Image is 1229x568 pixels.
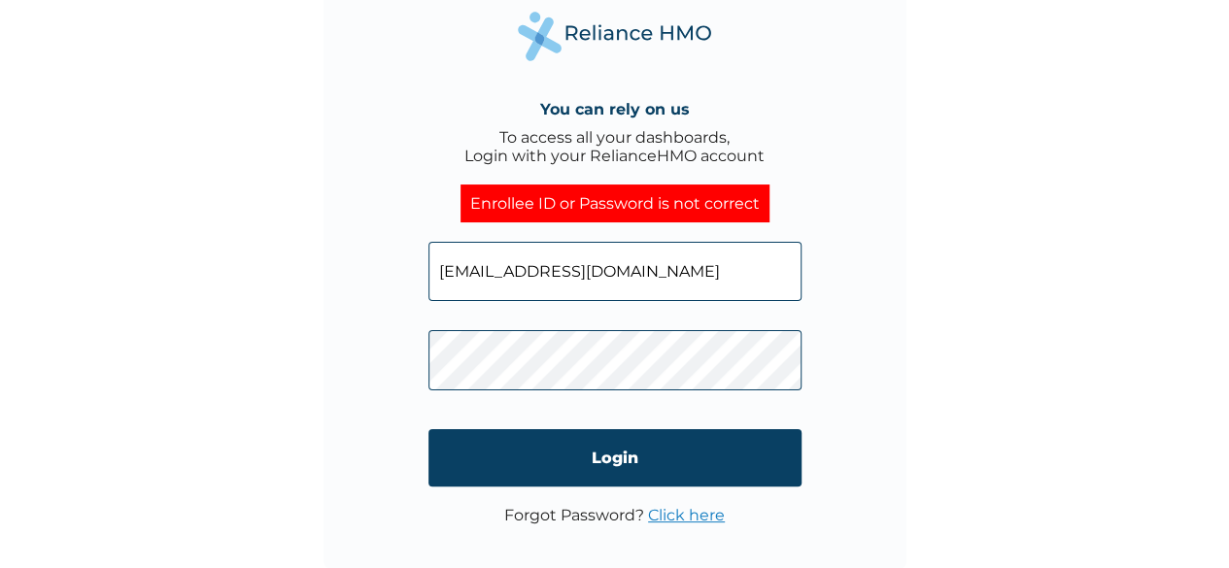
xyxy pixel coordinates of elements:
[461,184,769,222] div: Enrollee ID or Password is not correct
[504,506,725,524] p: Forgot Password?
[428,429,802,486] input: Login
[464,128,765,165] div: To access all your dashboards, Login with your RelianceHMO account
[648,506,725,524] a: Click here
[518,12,712,61] img: Reliance Health's Logo
[540,100,690,118] h4: You can rely on us
[428,242,802,301] input: Email address or HMO ID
